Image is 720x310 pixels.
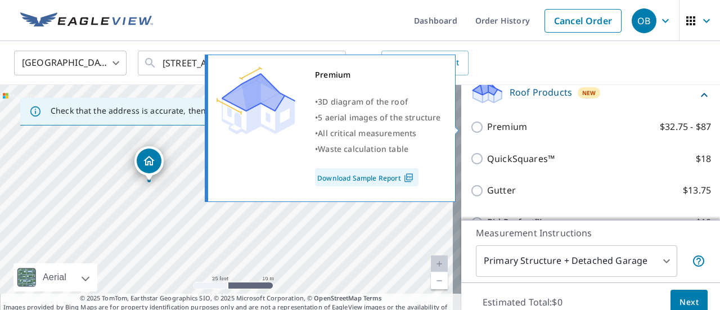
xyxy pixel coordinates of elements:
div: Aerial [39,263,70,291]
a: Download Sample Report [315,168,418,186]
a: Upload Blueprint [381,51,468,75]
div: Primary Structure + Detached Garage [476,245,677,277]
div: Premium [315,67,441,83]
div: Aerial [13,263,97,291]
p: $13.75 [683,183,711,197]
p: Bid Perfect™ [487,215,542,230]
img: EV Logo [20,12,153,29]
span: Your report will include the primary structure and a detached garage if one exists. [692,254,705,268]
div: [GEOGRAPHIC_DATA] [14,47,127,79]
span: New [582,88,596,97]
div: • [315,110,441,125]
span: 5 aerial images of the structure [318,112,440,123]
span: All critical measurements [318,128,416,138]
span: Next [679,295,699,309]
div: Roof ProductsNew [470,79,711,111]
div: • [315,141,441,157]
a: OpenStreetMap [314,294,361,302]
span: 3D diagram of the roof [318,96,408,107]
a: Terms [363,294,382,302]
img: Pdf Icon [401,173,416,183]
input: Search by address or latitude-longitude [163,47,323,79]
p: Gutter [487,183,516,197]
p: $32.75 - $87 [660,120,711,134]
p: Premium [487,120,527,134]
p: Roof Products [510,86,572,99]
span: © 2025 TomTom, Earthstar Geographics SIO, © 2025 Microsoft Corporation, © [80,294,382,303]
span: Waste calculation table [318,143,408,154]
a: Current Level 20, Zoom Out [431,272,448,289]
div: OB [632,8,656,33]
a: Current Level 20, Zoom In Disabled [431,255,448,272]
div: OR [357,51,469,75]
p: Measurement Instructions [476,226,705,240]
p: QuickSquares™ [487,152,555,166]
p: Check that the address is accurate, then drag the marker over the correct structure. [51,106,375,116]
a: Cancel Order [544,9,622,33]
div: • [315,125,441,141]
p: $18 [696,215,711,230]
div: Dropped pin, building 1, Residential property, 1692 E Ashley Ave Folly Beach, SC 29439 [134,146,164,181]
div: • [315,94,441,110]
img: Premium [217,67,295,134]
p: $18 [696,152,711,166]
